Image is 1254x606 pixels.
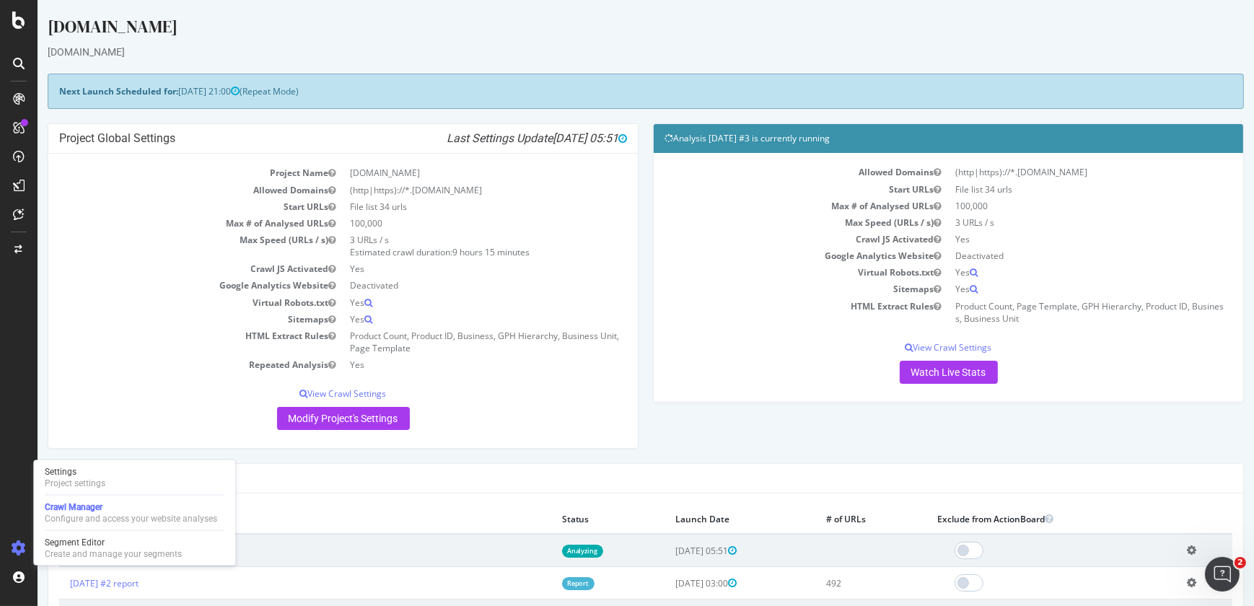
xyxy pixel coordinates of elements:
[306,260,590,277] td: Yes
[911,231,1196,247] td: Yes
[911,298,1196,327] td: Product Count, Page Template, GPH Hierarchy, Product ID, Business, Business Unit
[627,131,1195,146] h4: Analysis [DATE] #3 is currently running
[627,231,911,247] td: Crawl JS Activated
[627,198,911,214] td: Max # of Analysed URLs
[911,214,1196,231] td: 3 URLs / s
[45,537,182,548] div: Segment Editor
[627,298,911,327] td: HTML Extract Rules
[889,504,1139,534] th: Exclude from ActionBoard
[306,328,590,356] td: Product Count, Product ID, Business, GPH Hierarchy, Business Unit, Page Template
[627,164,911,180] td: Allowed Domains
[10,14,1206,45] div: [DOMAIN_NAME]
[45,478,105,489] div: Project settings
[911,281,1196,297] td: Yes
[525,545,566,557] a: Analyzing
[22,215,306,232] td: Max # of Analysed URLs
[627,504,777,534] th: Launch Date
[22,277,306,294] td: Google Analytics Website
[409,131,589,146] i: Last Settings Update
[39,500,229,526] a: Crawl ManagerConfigure and access your website analyses
[306,215,590,232] td: 100,000
[22,294,306,311] td: Virtual Robots.txt
[39,465,229,491] a: SettingsProject settings
[45,513,217,524] div: Configure and access your website analyses
[10,74,1206,109] div: (Repeat Mode)
[22,85,141,97] strong: Next Launch Scheduled for:
[22,232,306,260] td: Max Speed (URLs / s)
[627,214,911,231] td: Max Speed (URLs / s)
[306,356,590,373] td: Yes
[1205,557,1240,592] iframe: Intercom live chat
[638,545,699,557] span: [DATE] 05:51
[525,577,557,589] a: Report
[22,164,306,181] td: Project Name
[306,198,590,215] td: File list 34 urls
[306,182,590,198] td: (http|https)://*.[DOMAIN_NAME]
[39,535,229,561] a: Segment EditorCreate and manage your segments
[862,361,960,384] a: Watch Live Stats
[306,164,590,181] td: [DOMAIN_NAME]
[45,501,217,513] div: Crawl Manager
[638,577,699,589] span: [DATE] 03:00
[911,181,1196,198] td: File list 34 urls
[911,164,1196,180] td: (http|https)://*.[DOMAIN_NAME]
[515,131,589,145] span: [DATE] 05:51
[627,247,911,264] td: Google Analytics Website
[22,198,306,215] td: Start URLs
[10,45,1206,59] div: [DOMAIN_NAME]
[778,567,889,600] td: 492
[627,264,911,281] td: Virtual Robots.txt
[911,247,1196,264] td: Deactivated
[911,198,1196,214] td: 100,000
[514,504,628,534] th: Status
[306,311,590,328] td: Yes
[627,341,1195,353] p: View Crawl Settings
[45,548,182,560] div: Create and manage your segments
[306,294,590,311] td: Yes
[627,281,911,297] td: Sitemaps
[22,356,306,373] td: Repeated Analysis
[22,311,306,328] td: Sitemaps
[240,407,372,430] a: Modify Project's Settings
[22,182,306,198] td: Allowed Domains
[22,471,1195,486] h4: Last 20 Crawls
[416,246,493,258] span: 9 hours 15 minutes
[22,131,589,146] h4: Project Global Settings
[141,85,202,97] span: [DATE] 21:00
[22,260,306,277] td: Crawl JS Activated
[45,466,105,478] div: Settings
[627,181,911,198] td: Start URLs
[22,328,306,356] td: HTML Extract Rules
[32,545,114,557] a: [DATE] #3 analyzing
[32,577,101,589] a: [DATE] #2 report
[911,264,1196,281] td: Yes
[22,387,589,400] p: View Crawl Settings
[1235,557,1246,568] span: 2
[778,504,889,534] th: # of URLs
[306,277,590,294] td: Deactivated
[22,504,514,534] th: Analysis
[306,232,590,260] td: 3 URLs / s Estimated crawl duration:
